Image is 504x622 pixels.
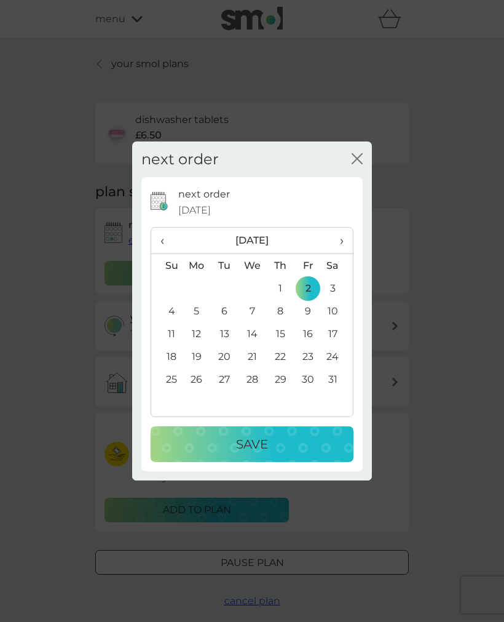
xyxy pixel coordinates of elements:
[211,322,238,345] td: 13
[294,300,322,322] td: 9
[267,300,294,322] td: 8
[151,368,183,391] td: 25
[267,254,294,277] th: Th
[183,228,322,254] th: [DATE]
[160,228,173,253] span: ‹
[211,300,238,322] td: 6
[267,322,294,345] td: 15
[294,277,322,300] td: 2
[211,368,238,391] td: 27
[178,186,230,202] p: next order
[238,322,267,345] td: 14
[267,345,294,368] td: 22
[183,254,211,277] th: Mo
[151,254,183,277] th: Su
[294,322,322,345] td: 16
[238,368,267,391] td: 28
[331,228,344,253] span: ›
[322,277,353,300] td: 3
[322,300,353,322] td: 10
[294,368,322,391] td: 30
[141,151,219,169] h2: next order
[211,345,238,368] td: 20
[211,254,238,277] th: Tu
[151,300,183,322] td: 4
[238,345,267,368] td: 21
[322,254,353,277] th: Sa
[267,368,294,391] td: 29
[294,254,322,277] th: Fr
[238,300,267,322] td: 7
[151,322,183,345] td: 11
[178,202,211,218] span: [DATE]
[322,322,353,345] td: 17
[151,345,183,368] td: 18
[267,277,294,300] td: 1
[322,368,353,391] td: 31
[322,345,353,368] td: 24
[294,345,322,368] td: 23
[151,426,353,462] button: Save
[183,345,211,368] td: 19
[183,300,211,322] td: 5
[183,322,211,345] td: 12
[236,434,268,454] p: Save
[183,368,211,391] td: 26
[238,254,267,277] th: We
[352,153,363,166] button: close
